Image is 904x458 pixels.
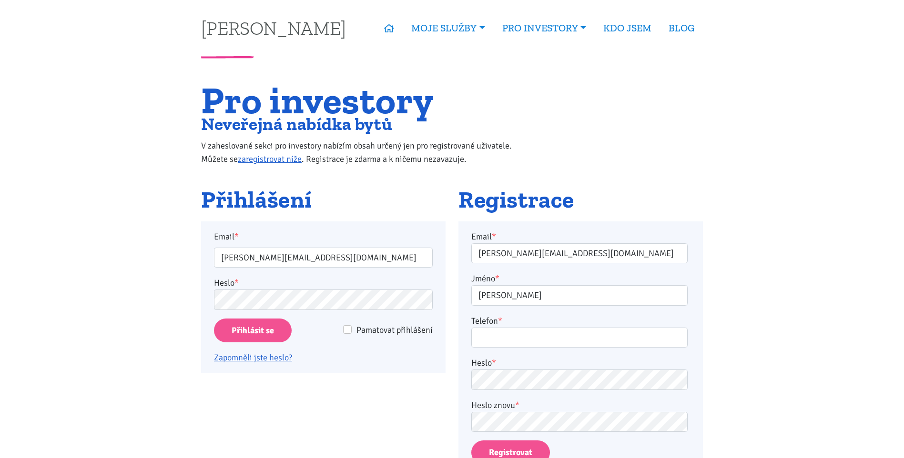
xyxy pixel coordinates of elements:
[471,356,496,369] label: Heslo
[515,400,519,410] abbr: required
[471,398,519,412] label: Heslo znovu
[201,116,531,132] h2: Neveřejná nabídka bytů
[595,17,660,39] a: KDO JSEM
[214,276,239,289] label: Heslo
[458,187,703,213] h2: Registrace
[238,154,302,164] a: zaregistrovat níže
[208,230,439,243] label: Email
[201,187,446,213] h2: Přihlášení
[356,325,433,335] span: Pamatovat přihlášení
[471,230,496,243] label: Email
[201,139,531,166] p: V zaheslované sekci pro investory nabízím obsah určený jen pro registrované uživatele. Můžete se ...
[498,316,502,326] abbr: required
[660,17,703,39] a: BLOG
[471,314,502,328] label: Telefon
[201,19,346,37] a: [PERSON_NAME]
[403,17,493,39] a: MOJE SLUŽBY
[214,352,292,363] a: Zapomněli jste heslo?
[214,319,292,343] input: Přihlásit se
[494,17,595,39] a: PRO INVESTORY
[201,84,531,116] h1: Pro investory
[492,358,496,368] abbr: required
[492,231,496,242] abbr: required
[495,273,499,284] abbr: required
[471,272,499,285] label: Jméno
